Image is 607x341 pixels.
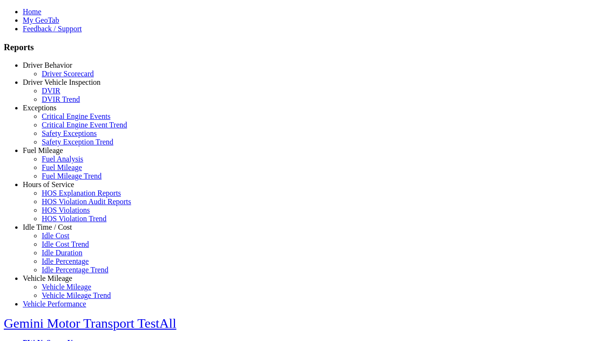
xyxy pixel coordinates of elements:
[23,16,59,24] a: My GeoTab
[42,172,101,180] a: Fuel Mileage Trend
[42,291,111,299] a: Vehicle Mileage Trend
[42,121,127,129] a: Critical Engine Event Trend
[42,257,89,265] a: Idle Percentage
[42,163,82,171] a: Fuel Mileage
[42,232,69,240] a: Idle Cost
[23,300,86,308] a: Vehicle Performance
[23,25,82,33] a: Feedback / Support
[23,78,101,86] a: Driver Vehicle Inspection
[42,266,108,274] a: Idle Percentage Trend
[42,70,94,78] a: Driver Scorecard
[42,138,113,146] a: Safety Exception Trend
[42,95,80,103] a: DVIR Trend
[42,197,131,206] a: HOS Violation Audit Reports
[23,61,72,69] a: Driver Behavior
[23,274,72,282] a: Vehicle Mileage
[23,180,74,188] a: Hours of Service
[42,112,110,120] a: Critical Engine Events
[23,223,72,231] a: Idle Time / Cost
[42,189,121,197] a: HOS Explanation Reports
[4,42,603,53] h3: Reports
[23,8,41,16] a: Home
[42,215,107,223] a: HOS Violation Trend
[42,129,97,137] a: Safety Exceptions
[42,249,83,257] a: Idle Duration
[42,283,91,291] a: Vehicle Mileage
[23,104,56,112] a: Exceptions
[42,240,89,248] a: Idle Cost Trend
[42,87,60,95] a: DVIR
[4,316,176,331] a: Gemini Motor Transport TestAll
[42,155,83,163] a: Fuel Analysis
[23,146,63,154] a: Fuel Mileage
[42,206,90,214] a: HOS Violations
